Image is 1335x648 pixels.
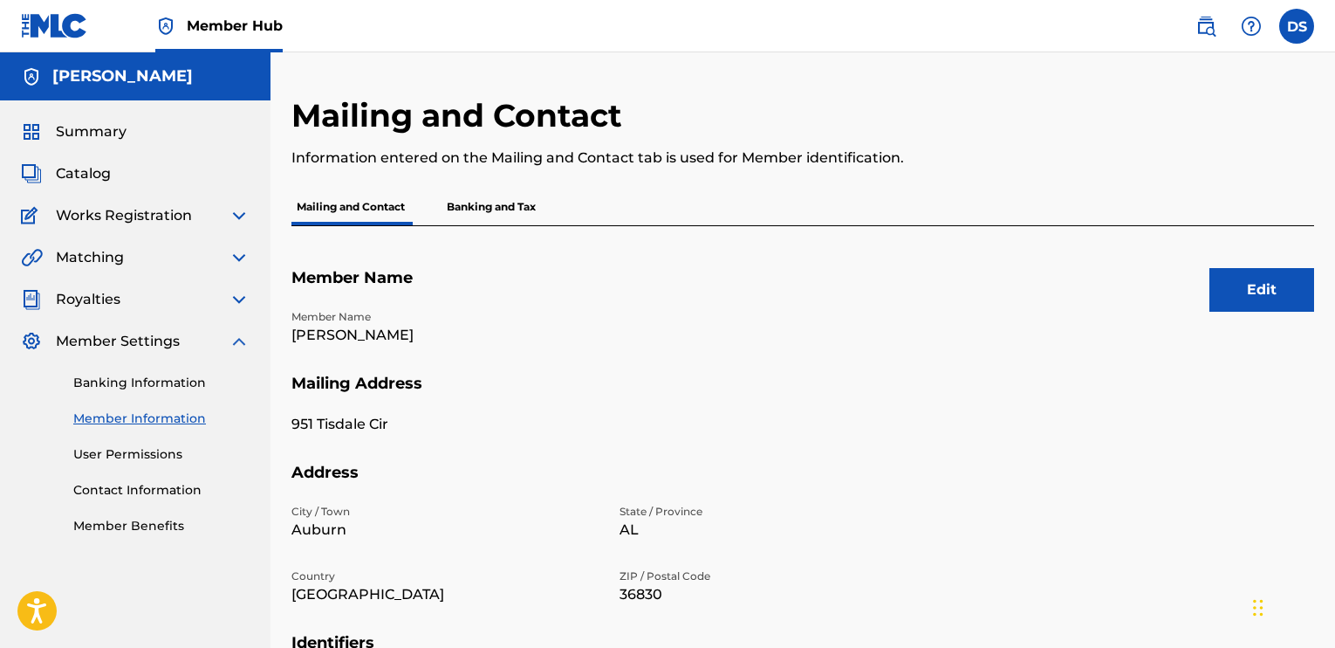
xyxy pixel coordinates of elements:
[73,374,250,392] a: Banking Information
[291,96,631,135] h2: Mailing and Contact
[442,189,541,225] p: Banking and Tax
[21,205,44,226] img: Works Registration
[620,569,927,584] p: ZIP / Postal Code
[291,584,599,605] p: [GEOGRAPHIC_DATA]
[291,148,1078,169] p: Information entered on the Mailing and Contact tab is used for Member identification.
[291,374,1314,415] h5: Mailing Address
[56,205,192,226] span: Works Registration
[187,16,283,36] span: Member Hub
[1279,9,1314,44] div: User Menu
[620,584,927,605] p: 36830
[291,268,1314,309] h5: Member Name
[21,121,127,142] a: SummarySummary
[1248,564,1335,648] iframe: Chat Widget
[1253,582,1263,634] div: Drag
[1234,9,1269,44] div: Help
[21,66,42,87] img: Accounts
[1188,9,1223,44] a: Public Search
[291,569,599,584] p: Country
[229,289,250,310] img: expand
[21,289,42,310] img: Royalties
[56,331,180,352] span: Member Settings
[56,289,120,310] span: Royalties
[1195,16,1216,37] img: search
[291,325,599,346] p: [PERSON_NAME]
[21,331,42,352] img: Member Settings
[291,309,599,325] p: Member Name
[291,520,599,541] p: Auburn
[229,205,250,226] img: expand
[155,16,176,37] img: Top Rightsholder
[620,520,927,541] p: AL
[21,121,42,142] img: Summary
[229,331,250,352] img: expand
[56,121,127,142] span: Summary
[21,163,111,184] a: CatalogCatalog
[52,66,193,86] h5: DANDRE SAMPSON
[291,463,1314,504] h5: Address
[73,410,250,428] a: Member Information
[1286,405,1335,546] iframe: Resource Center
[1241,16,1262,37] img: help
[21,13,88,38] img: MLC Logo
[620,504,927,520] p: State / Province
[56,247,124,268] span: Matching
[1209,268,1314,312] button: Edit
[21,163,42,184] img: Catalog
[56,163,111,184] span: Catalog
[291,504,599,520] p: City / Town
[21,247,43,268] img: Matching
[291,414,599,435] p: 951 Tisdale Cir
[73,445,250,464] a: User Permissions
[73,481,250,500] a: Contact Information
[291,189,410,225] p: Mailing and Contact
[229,247,250,268] img: expand
[73,517,250,535] a: Member Benefits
